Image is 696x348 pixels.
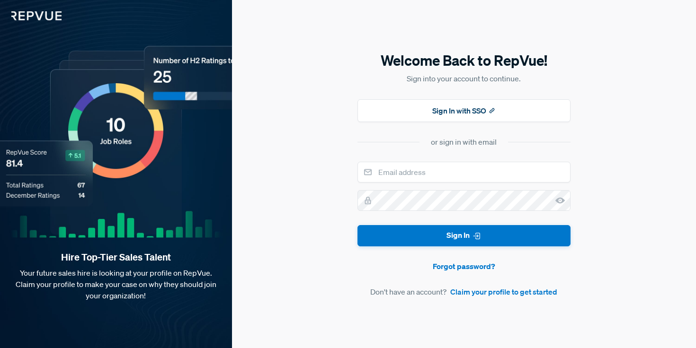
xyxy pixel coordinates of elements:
a: Claim your profile to get started [450,286,557,297]
input: Email address [357,162,571,183]
article: Don't have an account? [357,286,571,297]
p: Sign into your account to continue. [357,73,571,84]
p: Your future sales hire is looking at your profile on RepVue. Claim your profile to make your case... [15,267,217,301]
a: Forgot password? [357,261,571,272]
button: Sign In with SSO [357,99,571,122]
button: Sign In [357,225,571,246]
div: or sign in with email [431,136,497,148]
strong: Hire Top-Tier Sales Talent [15,251,217,263]
h5: Welcome Back to RepVue! [357,51,571,70]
